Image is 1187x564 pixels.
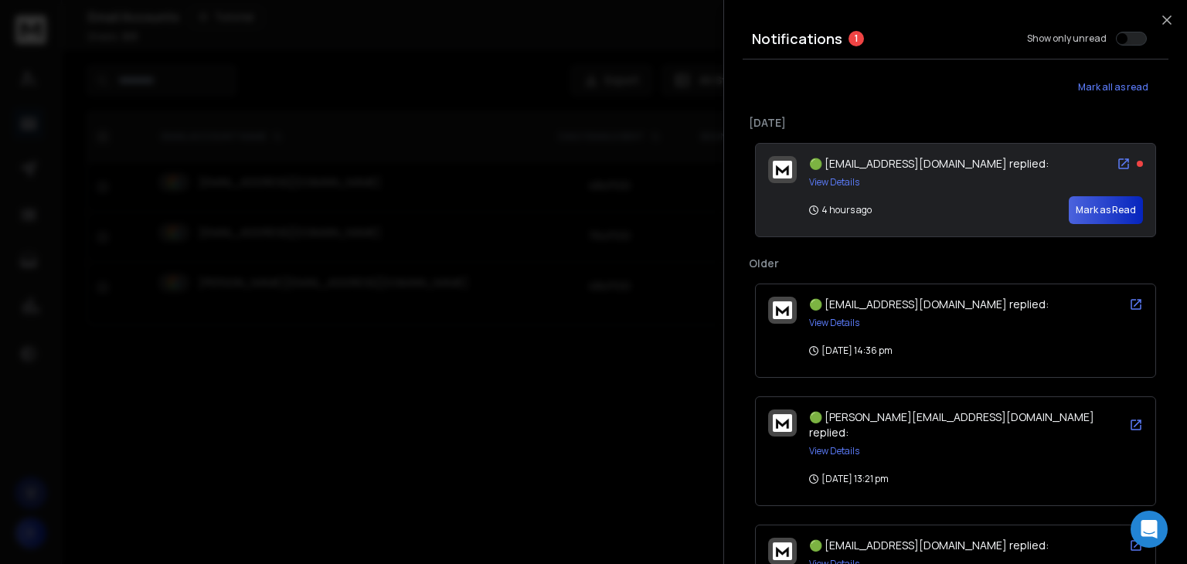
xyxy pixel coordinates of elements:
button: View Details [809,445,859,457]
p: 4 hours ago [809,204,872,216]
span: 1 [849,31,864,46]
img: logo [773,161,792,178]
span: 🟢 [EMAIL_ADDRESS][DOMAIN_NAME] replied: [809,156,1049,171]
p: [DATE] 14:36 pm [809,345,893,357]
span: 🟢 [PERSON_NAME][EMAIL_ADDRESS][DOMAIN_NAME] replied: [809,409,1094,440]
img: logo [773,301,792,319]
button: Mark all as read [1057,72,1168,103]
p: [DATE] 13:21 pm [809,473,889,485]
button: Mark as Read [1069,196,1143,224]
span: 🟢 [EMAIL_ADDRESS][DOMAIN_NAME] replied: [809,297,1049,311]
button: View Details [809,176,859,189]
span: Mark all as read [1078,81,1148,93]
button: View Details [809,317,859,329]
div: Open Intercom Messenger [1131,511,1168,548]
label: Show only unread [1027,32,1107,45]
p: [DATE] [749,115,1162,131]
img: logo [773,414,792,432]
span: 🟢 [EMAIL_ADDRESS][DOMAIN_NAME] replied: [809,538,1049,552]
img: logo [773,542,792,560]
p: Older [749,256,1162,271]
h3: Notifications [752,28,842,49]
